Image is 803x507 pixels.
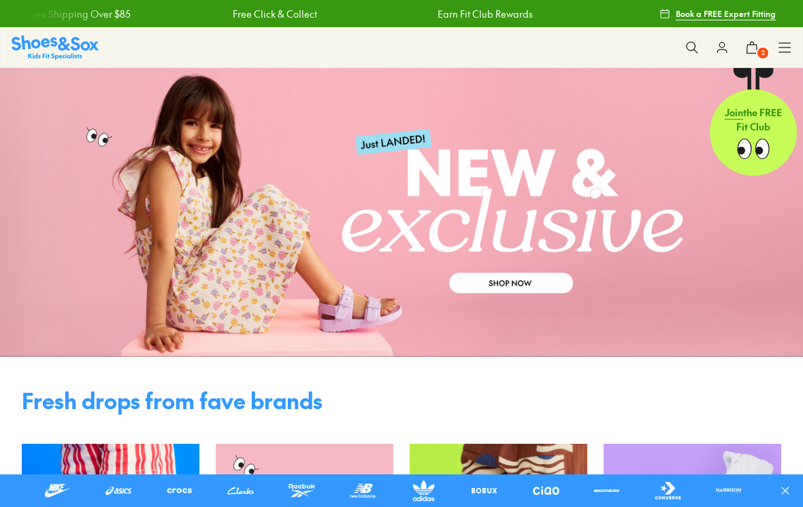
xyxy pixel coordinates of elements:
[725,105,743,119] span: Join
[756,46,770,60] span: 2
[438,7,533,21] a: Earn Fit Club Rewards
[710,94,797,145] p: the FREE Fit Club
[27,7,130,21] a: Free Shipping Over $85
[737,33,767,63] button: 2
[710,67,797,176] a: Jointhe FREE Fit Club
[676,7,776,20] span: Book a FREE Expert Fitting
[12,35,99,59] a: Shoes & Sox
[232,7,316,21] a: Free Click & Collect
[659,1,776,26] a: Book a FREE Expert Fitting
[12,35,99,59] img: SNS_Logo_Responsive.svg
